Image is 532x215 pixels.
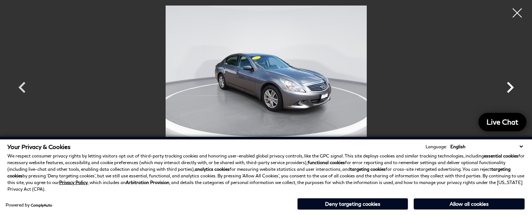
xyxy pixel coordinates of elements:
[483,117,522,126] span: Live Chat
[11,73,33,106] div: Previous
[478,113,526,131] a: Live Chat
[7,143,71,150] span: Your Privacy & Cookies
[59,180,88,185] a: Privacy Policy
[31,203,52,207] a: ComplyAuto
[414,198,525,209] button: Allow all cookies
[126,180,169,185] strong: Arbitration Provision
[7,153,525,193] p: We respect consumer privacy rights by letting visitors opt out of third-party tracking cookies an...
[44,6,488,156] img: Used 2011 Graphite Shadow INFINITI X image 2
[195,166,230,172] strong: analytics cookies
[297,198,408,210] button: Deny targeting cookies
[484,153,518,159] strong: essential cookies
[308,160,345,165] strong: functional cookies
[350,166,386,172] strong: targeting cookies
[448,143,525,150] select: Language Select
[6,203,52,207] div: Powered by
[499,73,521,106] div: Next
[426,145,447,149] div: Language:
